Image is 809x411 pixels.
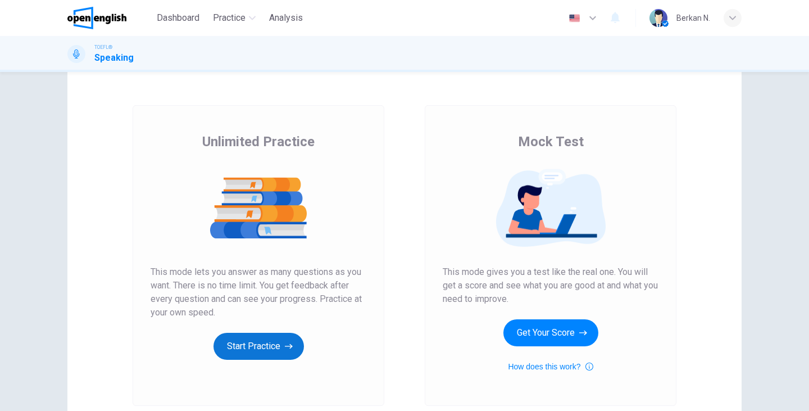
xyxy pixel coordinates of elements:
[518,133,584,151] span: Mock Test
[94,51,134,65] h1: Speaking
[208,8,260,28] button: Practice
[151,265,366,319] span: This mode lets you answer as many questions as you want. There is no time limit. You get feedback...
[213,333,304,360] button: Start Practice
[152,8,204,28] button: Dashboard
[676,11,710,25] div: Berkan N.
[67,7,126,29] img: OpenEnglish logo
[443,265,658,306] span: This mode gives you a test like the real one. You will get a score and see what you are good at a...
[265,8,307,28] button: Analysis
[649,9,667,27] img: Profile picture
[567,14,581,22] img: en
[269,11,303,25] span: Analysis
[508,360,593,373] button: How does this work?
[67,7,152,29] a: OpenEnglish logo
[202,133,315,151] span: Unlimited Practice
[157,11,199,25] span: Dashboard
[94,43,112,51] span: TOEFL®
[213,11,246,25] span: Practice
[503,319,598,346] button: Get Your Score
